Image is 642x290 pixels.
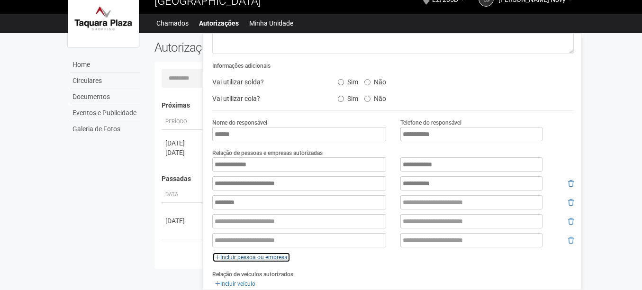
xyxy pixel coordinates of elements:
[156,17,189,30] a: Chamados
[364,96,371,102] input: Não
[165,138,200,148] div: [DATE]
[364,91,386,103] label: Não
[212,118,267,127] label: Nome do responsável
[162,102,568,109] h4: Próximas
[212,149,323,157] label: Relação de pessoas e empresas autorizadas
[70,105,140,121] a: Eventos e Publicidade
[568,180,574,187] i: Remover
[212,270,293,279] label: Relação de veículos autorizados
[199,17,239,30] a: Autorizações
[400,118,461,127] label: Telefone do responsável
[162,187,204,203] th: Data
[154,40,357,54] h2: Autorizações
[338,79,344,85] input: Sim
[364,79,371,85] input: Não
[165,216,200,226] div: [DATE]
[70,121,140,137] a: Galeria de Fotos
[212,279,258,289] a: Incluir veículo
[212,252,290,263] a: Incluir pessoa ou empresa
[568,199,574,206] i: Remover
[70,57,140,73] a: Home
[338,91,358,103] label: Sim
[249,17,293,30] a: Minha Unidade
[70,89,140,105] a: Documentos
[568,218,574,225] i: Remover
[162,175,568,182] h4: Passadas
[364,75,386,86] label: Não
[568,237,574,244] i: Remover
[165,148,200,157] div: [DATE]
[205,75,330,89] div: Vai utilizar solda?
[70,73,140,89] a: Circulares
[212,62,271,70] label: Informações adicionais
[205,91,330,106] div: Vai utilizar cola?
[338,75,358,86] label: Sim
[162,114,204,130] th: Período
[338,96,344,102] input: Sim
